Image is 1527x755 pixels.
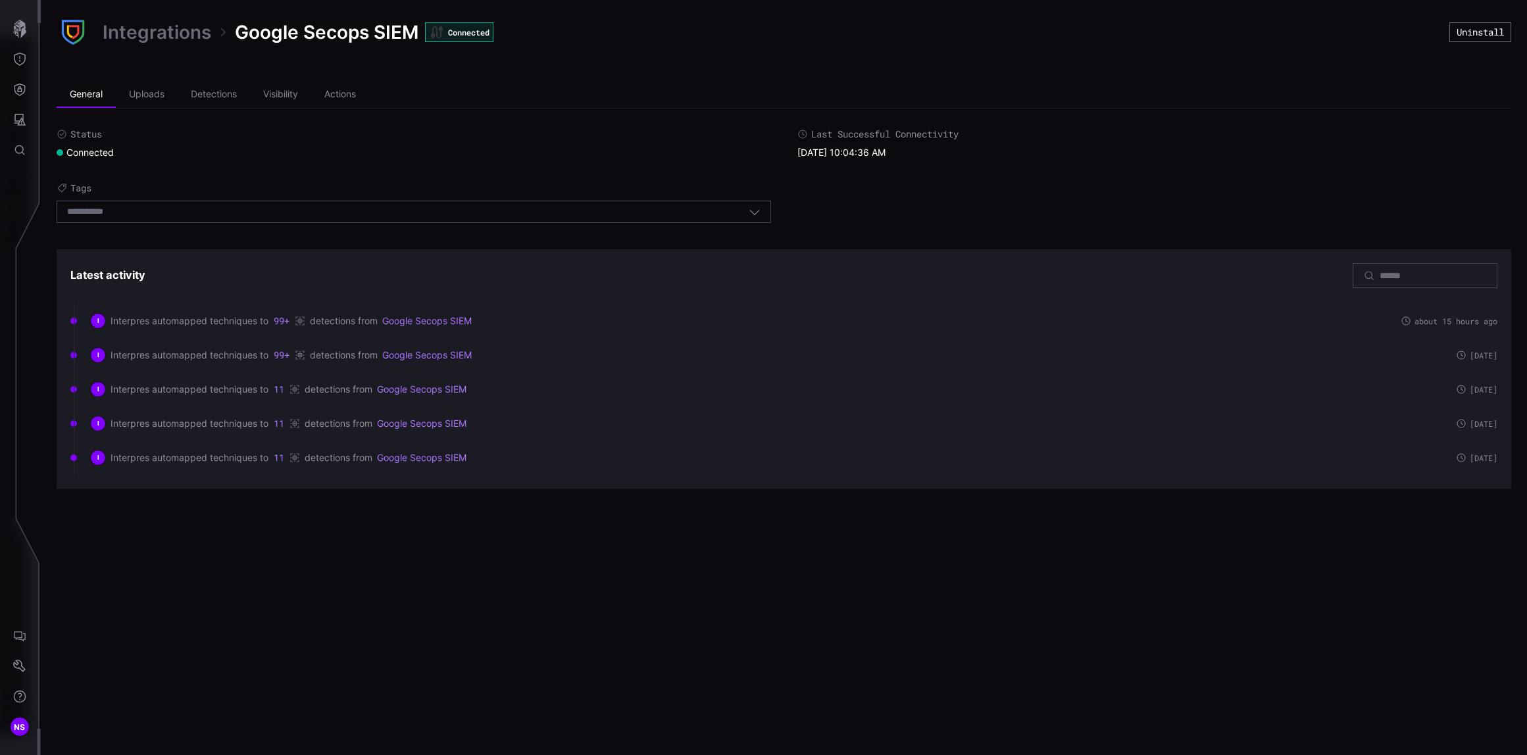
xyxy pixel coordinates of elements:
div: Connected [425,22,493,42]
li: General [57,82,116,108]
div: Connected [57,147,114,158]
span: Tags [70,182,91,194]
span: Last Successful Connectivity [811,128,959,140]
span: [DATE] [1470,385,1497,393]
span: Interpres automapped techniques to [111,418,268,429]
span: I [97,351,99,359]
button: 11 [273,383,285,396]
a: Google Secops SIEM [382,315,472,327]
a: Google Secops SIEM [377,383,466,395]
button: 99+ [273,314,290,328]
span: detections from [305,418,372,429]
span: I [97,385,99,393]
a: Integrations [103,20,211,44]
span: Interpres automapped techniques to [111,383,268,395]
button: Toggle options menu [749,206,761,218]
img: Demo Google SecOps [57,16,89,49]
span: Interpres automapped techniques to [111,315,268,327]
span: [DATE] [1470,454,1497,462]
span: detections from [305,452,372,464]
li: Uploads [116,82,178,108]
button: Uninstall [1449,22,1511,42]
span: Interpres automapped techniques to [111,349,268,361]
span: [DATE] [1470,351,1497,359]
span: Google Secops SIEM [235,20,418,44]
button: 11 [273,451,285,464]
button: 99+ [273,349,290,362]
a: Google Secops SIEM [377,418,466,429]
span: NS [14,720,26,734]
a: Google Secops SIEM [382,349,472,361]
li: Actions [311,82,369,108]
li: Visibility [250,82,311,108]
span: detections from [310,349,378,361]
span: [DATE] [1470,420,1497,427]
span: I [97,454,99,462]
span: detections from [310,315,378,327]
a: Google Secops SIEM [377,452,466,464]
time: [DATE] 10:04:36 AM [797,147,886,158]
span: I [97,420,99,427]
span: about 15 hours ago [1414,317,1497,325]
span: detections from [305,383,372,395]
h3: Latest activity [70,268,145,282]
button: 11 [273,417,285,430]
span: Status [70,128,102,140]
button: NS [1,712,39,742]
li: Detections [178,82,250,108]
span: I [97,317,99,325]
span: Interpres automapped techniques to [111,452,268,464]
